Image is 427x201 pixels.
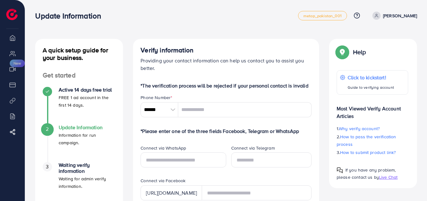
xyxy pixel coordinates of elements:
[337,167,343,173] img: Popup guide
[46,163,49,170] span: 3
[370,12,417,20] a: [PERSON_NAME]
[141,94,172,101] label: Phone Number
[337,167,396,180] span: If you have any problem, please contact us by
[35,87,123,124] li: Active 14 days free trial
[35,162,123,200] li: Waiting verify information
[298,11,347,20] a: metap_pakistan_001
[340,149,396,156] span: How to submit product link?
[141,145,186,151] label: Connect via WhatsApp
[35,11,106,20] h3: Update Information
[231,145,275,151] label: Connect via Telegram
[383,12,417,19] p: [PERSON_NAME]
[59,94,115,109] p: FREE 1 ad account in the first 14 days.
[141,57,312,72] p: Providing your contact information can help us contact you to assist you better.
[59,175,115,190] p: Waiting for admin verify information.
[59,131,115,146] p: Information for run campaign.
[337,133,408,148] p: 2.
[141,46,312,54] h4: Verify information
[339,125,380,132] span: Why verify account?
[35,71,123,79] h4: Get started
[141,185,202,200] div: [URL][DOMAIN_NAME]
[337,134,396,147] span: How to pass the verification process
[348,84,394,91] p: Guide to verifying account
[59,124,115,130] h4: Update Information
[353,48,366,56] p: Help
[46,125,49,133] span: 2
[348,74,394,81] p: Click to kickstart!
[337,46,348,58] img: Popup guide
[35,124,123,162] li: Update Information
[141,127,312,135] p: *Please enter one of the three fields Facebook, Telegram or WhatsApp
[141,82,312,89] p: *The verification process will be rejected if your personal contact is invalid
[35,46,123,61] h4: A quick setup guide for your business.
[337,100,408,120] p: Most Viewed Verify Account Articles
[59,162,115,174] h4: Waiting verify information
[337,149,408,156] p: 3.
[337,125,408,132] p: 1.
[6,9,18,20] img: logo
[379,174,398,180] span: Live Chat
[141,177,185,184] label: Connect via Facebook
[303,14,342,18] span: metap_pakistan_001
[59,87,115,93] h4: Active 14 days free trial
